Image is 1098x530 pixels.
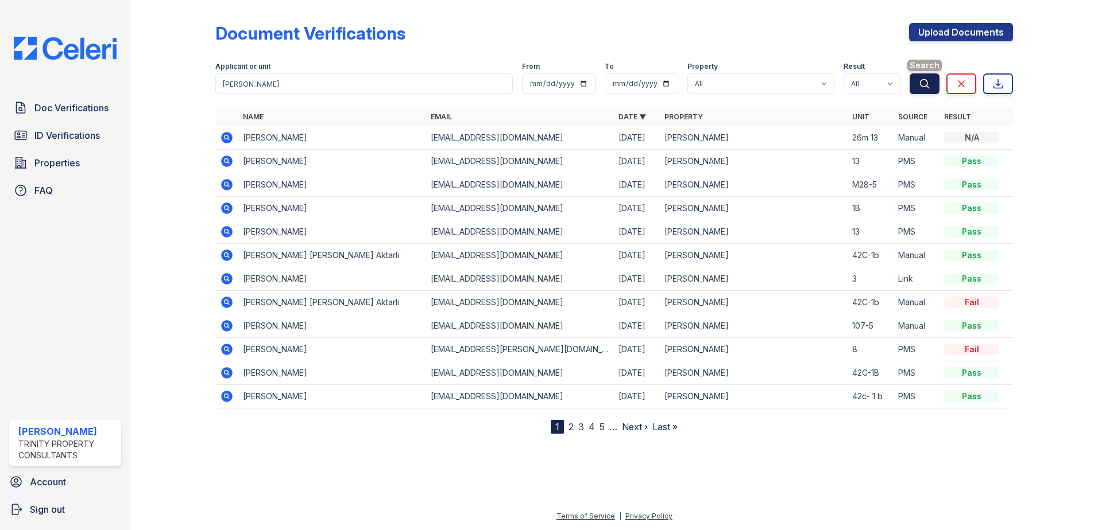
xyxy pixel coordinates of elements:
div: Fail [944,344,999,355]
a: 3 [578,421,584,432]
a: Sign out [5,498,126,521]
button: Search [910,73,940,94]
label: Applicant or unit [215,62,270,71]
td: [DATE] [614,385,660,408]
td: [PERSON_NAME] [660,385,848,408]
td: 42C-1b [848,244,894,267]
label: Result [844,62,865,71]
div: | [619,512,621,520]
span: Sign out [30,502,65,516]
td: 42C-1B [848,361,894,385]
div: Pass [944,226,999,237]
a: Properties [9,151,121,174]
a: 2 [569,421,574,432]
td: [EMAIL_ADDRESS][DOMAIN_NAME] [426,126,614,150]
td: PMS [894,173,940,197]
span: … [609,420,617,434]
div: Trinity Property Consultants [18,438,117,461]
div: Pass [944,179,999,190]
td: [EMAIL_ADDRESS][DOMAIN_NAME] [426,197,614,220]
label: Property [687,62,718,71]
a: FAQ [9,179,121,202]
a: Last » [652,421,678,432]
td: 42C-1b [848,291,894,314]
td: [PERSON_NAME] [660,267,848,291]
a: Next › [622,421,648,432]
td: [DATE] [614,361,660,385]
td: [EMAIL_ADDRESS][DOMAIN_NAME] [426,150,614,173]
td: 1B [848,197,894,220]
td: 107-5 [848,314,894,338]
td: PMS [894,338,940,361]
td: [DATE] [614,244,660,267]
td: [EMAIL_ADDRESS][DOMAIN_NAME] [426,291,614,314]
a: Email [431,112,452,121]
div: 1 [551,420,564,434]
td: [PERSON_NAME] [660,220,848,244]
a: Result [944,112,971,121]
a: Account [5,470,126,493]
td: [PERSON_NAME] [238,126,426,150]
a: 4 [589,421,595,432]
td: [PERSON_NAME] [238,220,426,244]
td: 13 [848,150,894,173]
a: Unit [852,112,869,121]
a: Name [243,112,264,121]
a: Source [898,112,927,121]
span: Doc Verifications [34,101,109,115]
a: Upload Documents [909,23,1013,41]
td: 13 [848,220,894,244]
td: 42c- 1 b [848,385,894,408]
td: PMS [894,385,940,408]
a: Terms of Service [556,512,615,520]
td: [PERSON_NAME] [238,385,426,408]
td: [PERSON_NAME] [660,314,848,338]
td: [PERSON_NAME] [PERSON_NAME] Aktarli [238,244,426,267]
label: From [522,62,540,71]
td: 26m 13 [848,126,894,150]
div: Pass [944,391,999,402]
td: PMS [894,150,940,173]
span: ID Verifications [34,128,100,142]
td: [DATE] [614,314,660,338]
td: Manual [894,244,940,267]
span: Search [907,60,942,71]
td: [PERSON_NAME] [238,338,426,361]
td: 3 [848,267,894,291]
td: [DATE] [614,150,660,173]
td: [PERSON_NAME] [660,197,848,220]
td: [DATE] [614,173,660,197]
div: Pass [944,367,999,379]
td: [PERSON_NAME] [660,244,848,267]
td: [PERSON_NAME] [660,361,848,385]
div: Fail [944,297,999,308]
td: [DATE] [614,291,660,314]
div: Pass [944,202,999,214]
a: ID Verifications [9,124,121,147]
td: 8 [848,338,894,361]
td: [EMAIL_ADDRESS][PERSON_NAME][DOMAIN_NAME] [426,338,614,361]
td: [EMAIL_ADDRESS][DOMAIN_NAME] [426,361,614,385]
td: PMS [894,361,940,385]
td: [PERSON_NAME] [660,291,848,314]
td: Link [894,267,940,291]
img: CE_Logo_Blue-a8612792a0a2168367f1c8372b55b34899dd931a85d93a1a3d3e32e68fde9ad4.png [5,37,126,60]
span: FAQ [34,184,53,197]
a: Property [664,112,703,121]
td: [PERSON_NAME] [660,338,848,361]
td: [PERSON_NAME] [660,150,848,173]
div: Pass [944,250,999,261]
div: [PERSON_NAME] [18,424,117,438]
td: [DATE] [614,220,660,244]
td: [DATE] [614,267,660,291]
td: Manual [894,314,940,338]
td: [EMAIL_ADDRESS][DOMAIN_NAME] [426,244,614,267]
td: [EMAIL_ADDRESS][DOMAIN_NAME] [426,267,614,291]
div: N/A [944,132,999,143]
td: [PERSON_NAME] [238,150,426,173]
td: [PERSON_NAME] [660,126,848,150]
a: Privacy Policy [625,512,672,520]
td: [PERSON_NAME] [238,173,426,197]
div: Document Verifications [215,23,405,44]
td: Manual [894,126,940,150]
